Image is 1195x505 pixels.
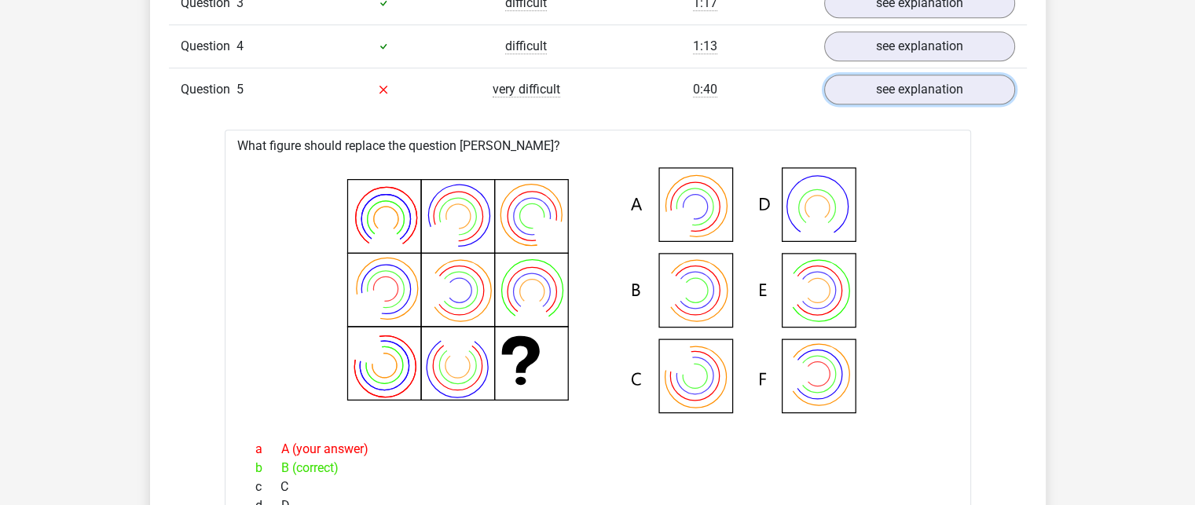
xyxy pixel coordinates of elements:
[244,478,952,496] div: C
[255,459,281,478] span: b
[244,440,952,459] div: A (your answer)
[505,38,547,54] span: difficult
[693,82,717,97] span: 0:40
[255,478,280,496] span: c
[255,440,281,459] span: a
[181,80,236,99] span: Question
[181,37,236,56] span: Question
[244,459,952,478] div: B (correct)
[236,82,244,97] span: 5
[236,38,244,53] span: 4
[693,38,717,54] span: 1:13
[824,75,1015,104] a: see explanation
[824,31,1015,61] a: see explanation
[493,82,560,97] span: very difficult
